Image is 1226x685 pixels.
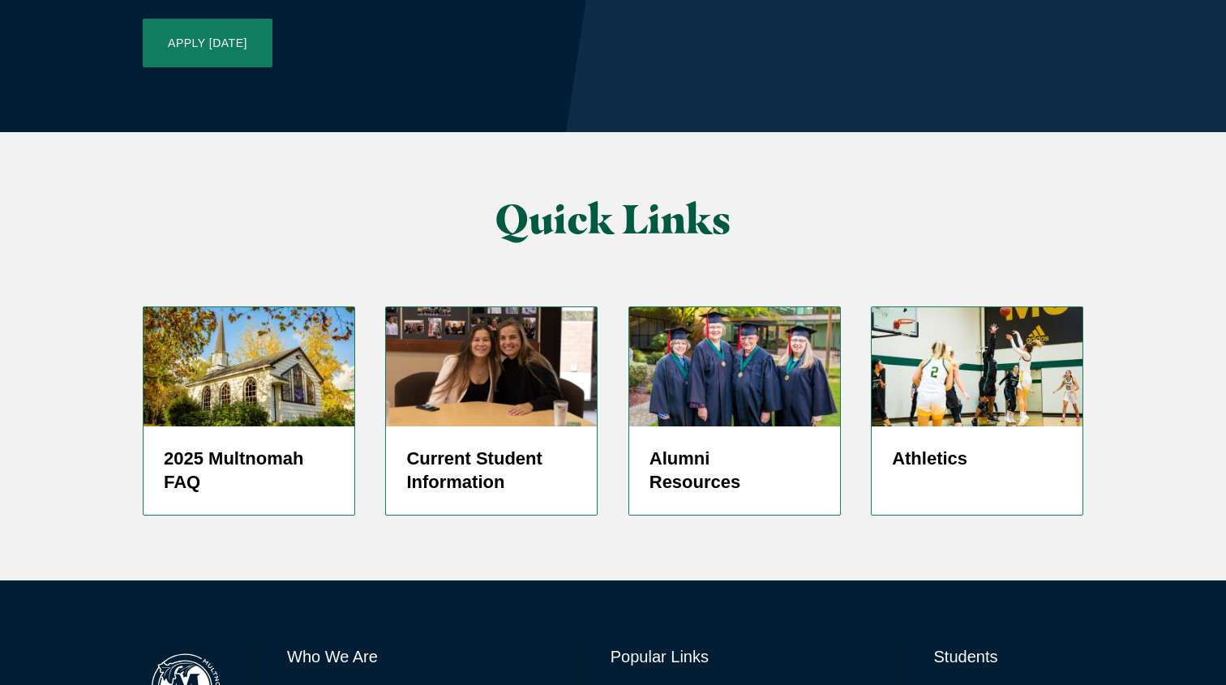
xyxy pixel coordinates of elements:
[872,307,1082,426] img: WBBALL_WEB
[386,307,597,426] img: screenshot-2024-05-27-at-1.37.12-pm
[629,307,840,426] img: 50 Year Alumni 2019
[611,645,875,668] h6: Popular Links
[287,645,551,668] h6: Who We Are
[144,307,354,426] img: Prayer Chapel in Fall
[871,306,1083,516] a: Women's Basketball player shooting jump shot Athletics
[385,306,598,516] a: screenshot-2024-05-27-at-1.37.12-pm Current Student Information
[164,447,334,495] h5: 2025 Multnomah FAQ
[143,19,272,67] a: Apply [DATE]
[406,447,577,495] h5: Current Student Information
[892,447,1062,471] h5: Athletics
[649,447,820,495] h5: Alumni Resources
[934,645,1083,668] h6: Students
[628,306,841,516] a: 50 Year Alumni 2019 Alumni Resources
[305,197,922,242] h2: Quick Links
[143,306,355,516] a: Prayer Chapel in Fall 2025 Multnomah FAQ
